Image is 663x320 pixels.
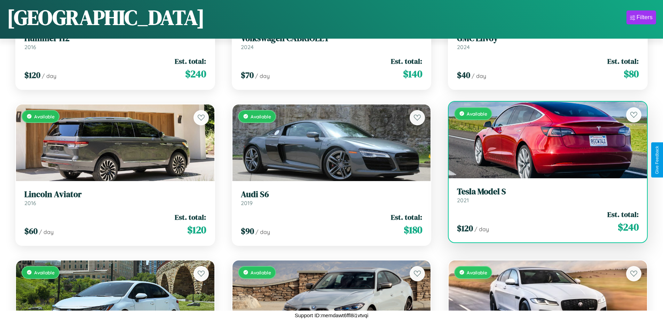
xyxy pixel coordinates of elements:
h3: Volkswagen CABRIOLET [241,33,423,44]
span: 2024 [457,44,470,50]
span: $ 120 [187,223,206,237]
span: $ 140 [403,67,422,81]
span: $ 240 [185,67,206,81]
a: Audi S62019 [241,189,423,206]
span: $ 90 [241,225,254,237]
span: $ 60 [24,225,38,237]
span: $ 40 [457,69,470,81]
h3: GMC Envoy [457,33,639,44]
h3: Hummer H2 [24,33,206,44]
span: $ 120 [24,69,40,81]
span: 2016 [24,200,36,206]
span: Est. total: [607,56,639,66]
a: Lincoln Aviator2016 [24,189,206,206]
span: Est. total: [175,56,206,66]
span: 2024 [241,44,254,50]
p: Support ID: memdawt6ffl8i1vtvqi [295,311,369,320]
span: $ 70 [241,69,254,81]
h1: [GEOGRAPHIC_DATA] [7,3,205,32]
h3: Audi S6 [241,189,423,200]
div: Give Feedback [655,146,660,174]
span: $ 240 [618,220,639,234]
span: Available [34,270,55,275]
span: $ 120 [457,223,473,234]
span: Available [467,111,487,117]
span: / day [42,72,56,79]
span: / day [255,72,270,79]
span: / day [39,228,54,235]
span: 2016 [24,44,36,50]
span: 2019 [241,200,253,206]
span: Est. total: [391,56,422,66]
span: / day [472,72,486,79]
span: $ 180 [404,223,422,237]
h3: Lincoln Aviator [24,189,206,200]
a: Volkswagen CABRIOLET2024 [241,33,423,50]
span: Available [34,114,55,119]
a: GMC Envoy2024 [457,33,639,50]
a: Hummer H22016 [24,33,206,50]
span: / day [255,228,270,235]
span: $ 80 [624,67,639,81]
span: Available [251,114,271,119]
span: 2021 [457,197,469,204]
button: Filters [626,10,656,24]
span: Available [251,270,271,275]
a: Tesla Model S2021 [457,187,639,204]
span: Available [467,270,487,275]
h3: Tesla Model S [457,187,639,197]
span: / day [474,226,489,233]
div: Filters [637,14,653,21]
span: Est. total: [607,209,639,219]
span: Est. total: [391,212,422,222]
span: Est. total: [175,212,206,222]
